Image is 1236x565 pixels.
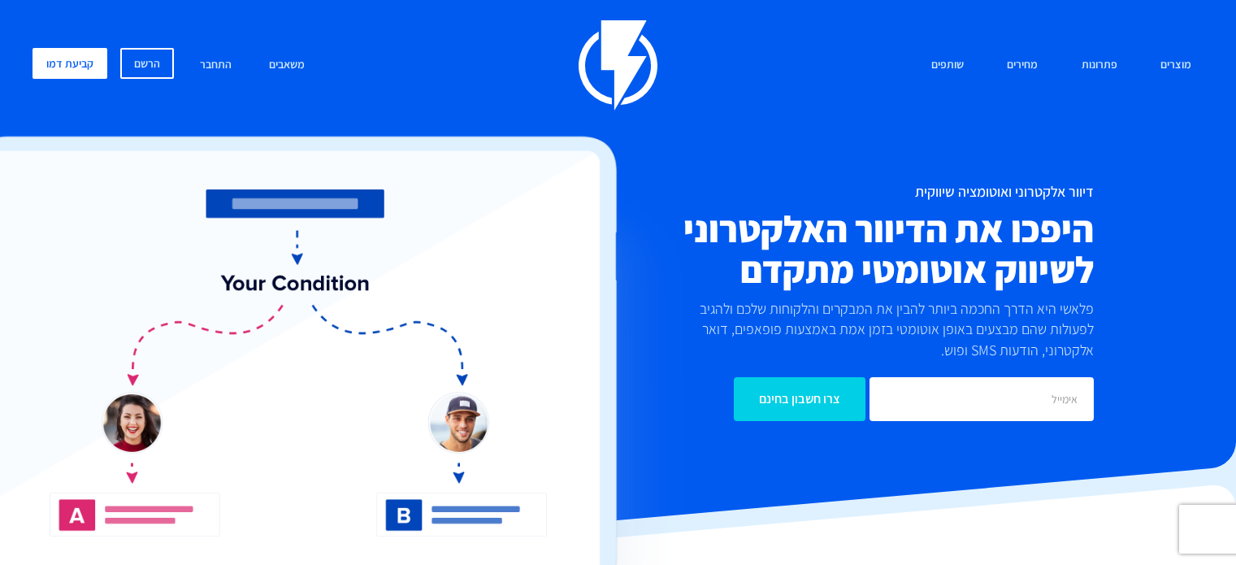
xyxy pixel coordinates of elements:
h1: דיוור אלקטרוני ואוטומציה שיווקית [532,184,1094,200]
input: אימייל [870,377,1094,421]
input: צרו חשבון בחינם [734,377,865,421]
a: קביעת דמו [33,48,107,79]
a: מוצרים [1148,48,1203,83]
a: מחירים [995,48,1050,83]
a: פתרונות [1069,48,1130,83]
h2: היפכו את הדיוור האלקטרוני לשיווק אוטומטי מתקדם [532,208,1094,289]
a: התחבר [188,48,244,83]
a: שותפים [919,48,976,83]
a: הרשם [120,48,174,79]
p: פלאשי היא הדרך החכמה ביותר להבין את המבקרים והלקוחות שלכם ולהגיב לפעולות שהם מבצעים באופן אוטומטי... [679,298,1094,361]
a: משאבים [257,48,317,83]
